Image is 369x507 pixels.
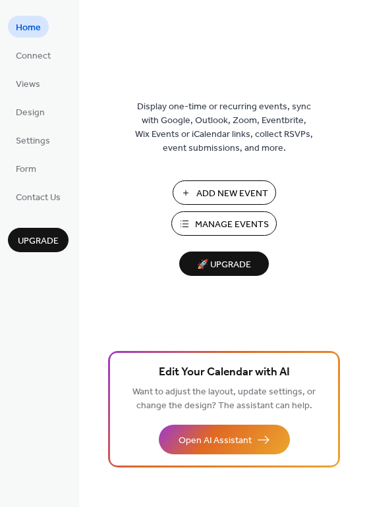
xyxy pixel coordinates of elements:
[8,16,49,38] a: Home
[16,163,36,176] span: Form
[135,100,313,155] span: Display one-time or recurring events, sync with Google, Outlook, Zoom, Eventbrite, Wix Events or ...
[16,191,61,205] span: Contact Us
[16,106,45,120] span: Design
[8,228,69,252] button: Upgrade
[8,157,44,179] a: Form
[187,256,261,274] span: 🚀 Upgrade
[8,72,48,94] a: Views
[196,187,268,201] span: Add New Event
[179,252,269,276] button: 🚀 Upgrade
[18,234,59,248] span: Upgrade
[16,49,51,63] span: Connect
[171,211,277,236] button: Manage Events
[195,218,269,232] span: Manage Events
[16,21,41,35] span: Home
[8,101,53,122] a: Design
[132,383,316,415] span: Want to adjust the layout, update settings, or change the design? The assistant can help.
[159,425,290,454] button: Open AI Assistant
[8,129,58,151] a: Settings
[159,363,290,382] span: Edit Your Calendar with AI
[16,78,40,92] span: Views
[16,134,50,148] span: Settings
[173,180,276,205] button: Add New Event
[8,44,59,66] a: Connect
[8,186,69,207] a: Contact Us
[179,434,252,448] span: Open AI Assistant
